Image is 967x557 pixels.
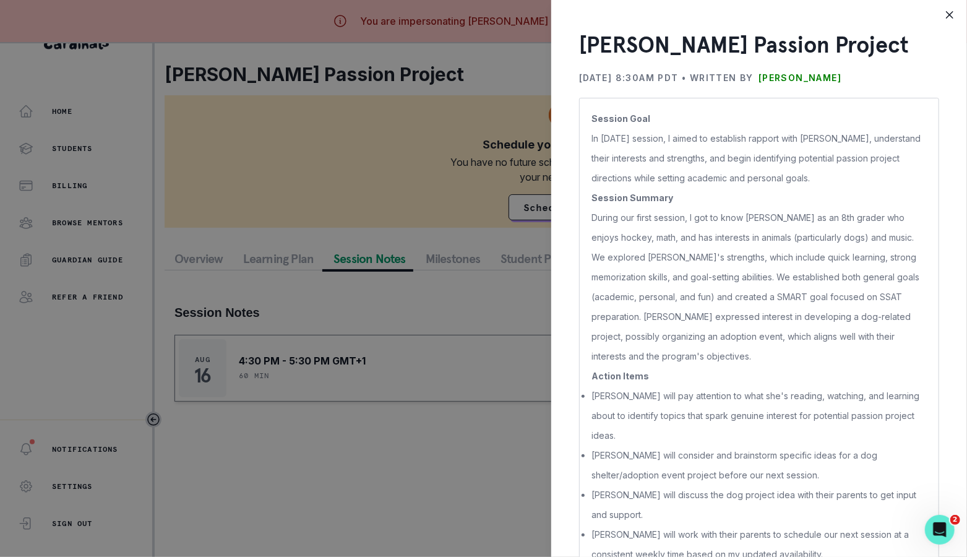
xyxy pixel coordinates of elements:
[591,371,649,381] strong: Action Items
[940,5,960,25] button: Close
[591,386,927,446] p: [PERSON_NAME] will pay attention to what she's reading, watching, and learning about to identify ...
[579,68,754,88] p: [DATE] 8:30AM PDT • Written by
[591,208,927,366] p: During our first session, I got to know [PERSON_NAME] as an 8th grader who enjoys hockey, math, a...
[925,515,955,545] iframe: Intercom live chat
[591,485,927,525] p: [PERSON_NAME] will discuss the dog project idea with their parents to get input and support.
[579,32,939,58] h3: [PERSON_NAME] Passion Project
[591,446,927,485] p: [PERSON_NAME] will consider and brainstorm specific ideas for a dog shelter/adoption event projec...
[591,129,927,188] p: In [DATE] session, I aimed to establish rapport with [PERSON_NAME], understand their interests an...
[759,68,841,88] p: [PERSON_NAME]
[591,192,673,203] strong: Session Summary
[950,515,960,525] span: 2
[591,113,650,124] strong: Session Goal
